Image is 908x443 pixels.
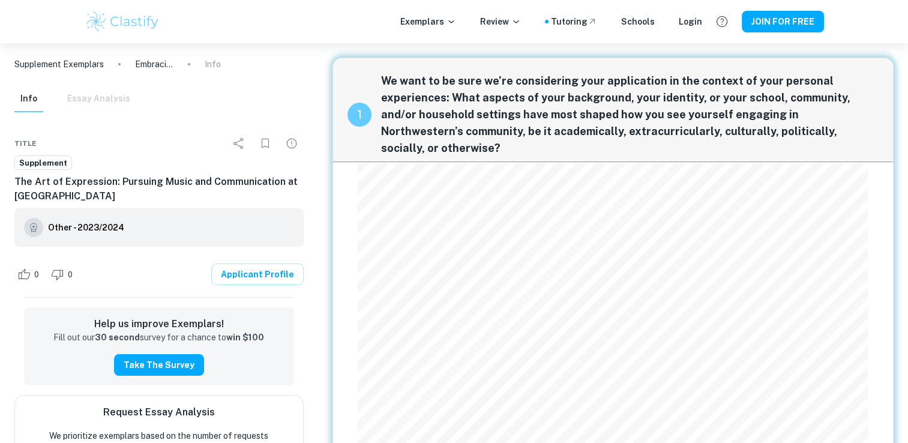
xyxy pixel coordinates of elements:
p: Info [205,58,221,71]
img: Clastify logo [85,10,161,34]
strong: win $100 [226,333,264,342]
div: Share [227,131,251,155]
h6: Help us improve Exemplars! [34,317,284,331]
a: Applicant Profile [211,264,304,285]
p: Fill out our survey for a chance to [53,331,264,345]
span: Title [14,138,37,149]
p: Exemplars [400,15,456,28]
div: Report issue [280,131,304,155]
button: Help and Feedback [712,11,732,32]
span: Supplement [15,157,71,169]
p: Embracing the Best of Both Worlds: Northwestern's Location and Musical Opportunities [135,58,173,71]
a: Tutoring [551,15,597,28]
h6: Other - 2023/2024 [48,221,124,234]
div: Dislike [48,265,79,284]
a: Supplement Exemplars [14,58,104,71]
p: Review [480,15,521,28]
p: We prioritize exemplars based on the number of requests [49,429,268,442]
h6: The Art of Expression: Pursuing Music and Communication at [GEOGRAPHIC_DATA] [14,175,304,203]
span: 0 [61,269,79,281]
a: Other - 2023/2024 [48,218,124,237]
strong: 30 second [95,333,140,342]
button: Take the Survey [114,354,204,376]
div: Like [14,265,46,284]
a: Supplement [14,155,72,170]
h6: Request Essay Analysis [103,405,215,420]
button: JOIN FOR FREE [742,11,824,32]
div: recipe [347,103,371,127]
span: We want to be sure we’re considering your application in the context of your personal experiences... [381,73,879,157]
a: Schools [621,15,655,28]
a: Login [679,15,702,28]
span: 0 [28,269,46,281]
div: Bookmark [253,131,277,155]
button: Info [14,86,43,112]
